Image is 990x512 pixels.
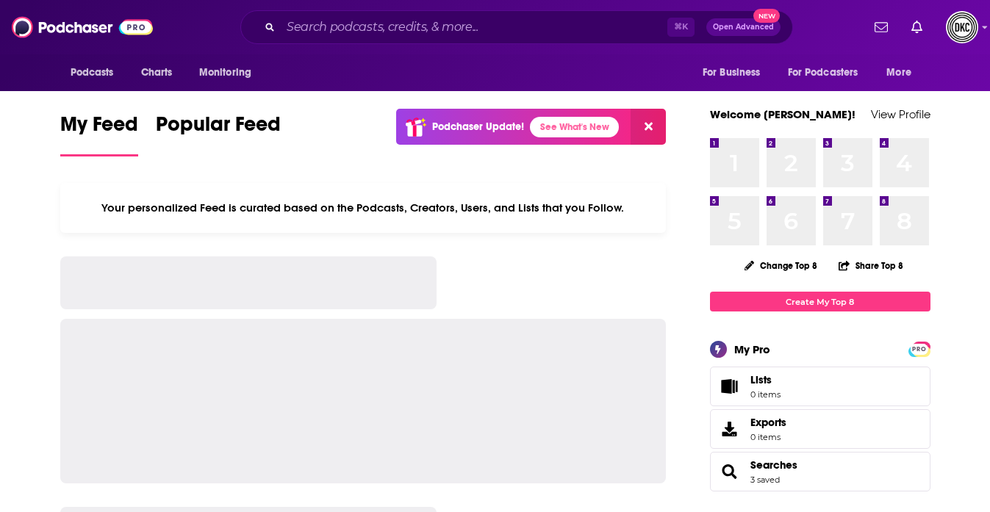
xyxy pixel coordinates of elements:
input: Search podcasts, credits, & more... [281,15,667,39]
span: Lists [750,373,781,386]
span: 0 items [750,432,786,442]
button: open menu [778,59,880,87]
button: Share Top 8 [838,251,904,280]
span: Logged in as DKCMediatech [946,11,978,43]
button: open menu [189,59,270,87]
span: My Feed [60,112,138,145]
div: Search podcasts, credits, & more... [240,10,793,44]
a: Searches [715,461,745,482]
a: Charts [132,59,182,87]
button: open menu [876,59,930,87]
a: View Profile [871,107,930,121]
span: Exports [750,416,786,429]
button: open menu [692,59,779,87]
button: Show profile menu [946,11,978,43]
span: ⌘ K [667,18,695,37]
span: New [753,9,780,23]
span: Lists [750,373,772,386]
div: My Pro [734,342,770,356]
a: Show notifications dropdown [869,15,894,40]
a: 3 saved [750,475,780,485]
a: Create My Top 8 [710,292,930,311]
span: PRO [911,344,928,355]
a: Searches [750,458,797,472]
span: Monitoring [199,62,251,83]
img: Podchaser - Follow, Share and Rate Podcasts [12,13,153,41]
button: Open AdvancedNew [706,18,781,36]
span: Searches [710,452,930,491]
div: Your personalized Feed is curated based on the Podcasts, Creators, Users, and Lists that you Follow. [60,183,667,233]
span: Podcasts [71,62,114,83]
span: For Business [703,62,761,83]
a: Show notifications dropdown [905,15,928,40]
button: open menu [60,59,133,87]
span: For Podcasters [788,62,858,83]
button: Change Top 8 [736,256,827,275]
span: More [886,62,911,83]
span: Popular Feed [156,112,281,145]
span: Exports [715,419,745,439]
img: User Profile [946,11,978,43]
p: Podchaser Update! [432,120,524,133]
span: 0 items [750,389,781,400]
a: Exports [710,409,930,449]
span: Charts [141,62,173,83]
a: Welcome [PERSON_NAME]! [710,107,856,121]
a: PRO [911,343,928,354]
a: See What's New [530,117,619,137]
a: Lists [710,367,930,406]
a: My Feed [60,112,138,156]
span: Lists [715,376,745,397]
span: Open Advanced [713,24,774,31]
a: Popular Feed [156,112,281,156]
